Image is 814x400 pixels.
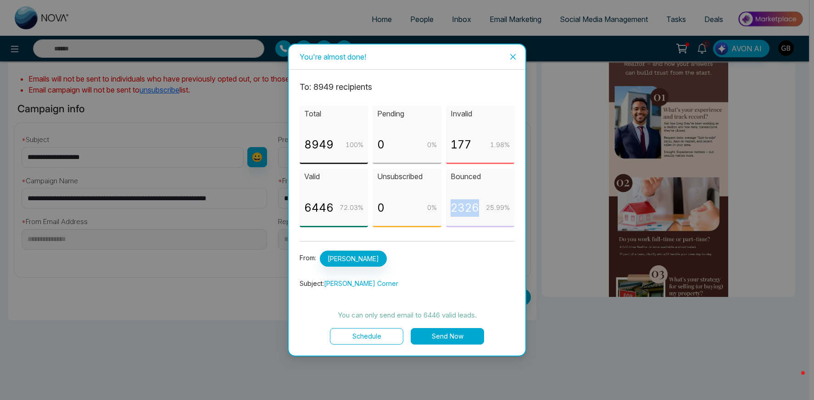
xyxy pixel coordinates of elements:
[300,310,514,321] p: You can only send email to 6446 valid leads.
[451,136,471,153] p: 177
[304,136,334,153] p: 8949
[300,81,514,93] p: To: 8949 recipient s
[377,171,436,182] p: Unsubscribed
[300,52,514,62] div: You're almost done!
[340,203,363,213] p: 72.03 %
[451,108,510,120] p: Invalid
[304,108,363,120] p: Total
[427,140,437,150] p: 0 %
[501,44,525,69] button: Close
[486,203,510,213] p: 25.99 %
[377,108,436,120] p: Pending
[377,199,385,217] p: 0
[427,203,437,213] p: 0 %
[346,140,363,150] p: 100 %
[783,369,805,391] iframe: Intercom live chat
[324,279,398,287] span: [PERSON_NAME] Corner
[300,279,514,289] p: Subject:
[304,199,334,217] p: 6446
[490,140,510,150] p: 1.98 %
[411,328,484,345] button: Send Now
[509,53,517,60] span: close
[451,171,510,182] p: Bounced
[330,328,403,345] button: Schedule
[451,199,479,217] p: 2326
[320,251,387,267] span: [PERSON_NAME]
[377,136,385,153] p: 0
[304,171,363,182] p: Valid
[300,251,514,267] p: From:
